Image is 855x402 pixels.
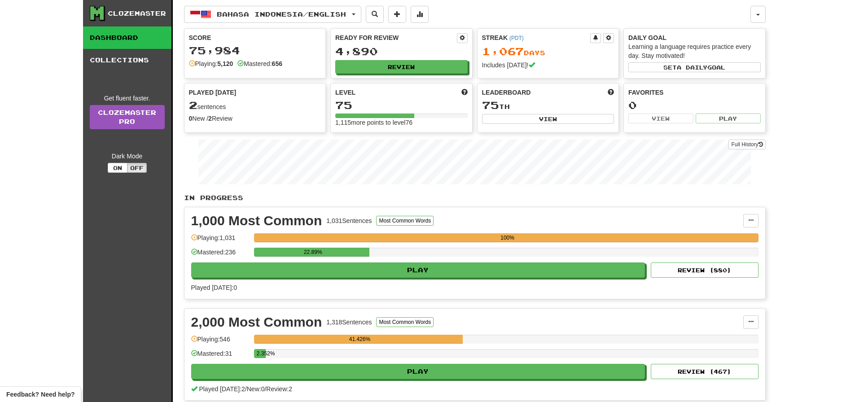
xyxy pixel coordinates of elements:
[335,60,468,74] button: Review
[191,284,237,291] span: Played [DATE]: 0
[184,193,766,202] p: In Progress
[628,62,761,72] button: Seta dailygoal
[6,390,75,399] span: Open feedback widget
[189,100,321,111] div: sentences
[264,385,266,393] span: /
[217,10,346,18] span: Bahasa Indonesia / English
[191,364,645,379] button: Play
[509,35,524,41] a: (PDT)
[108,163,127,173] button: On
[189,45,321,56] div: 75,984
[376,216,434,226] button: Most Common Words
[335,88,355,97] span: Level
[608,88,614,97] span: This week in points, UTC
[461,88,468,97] span: Score more points to level up
[482,100,614,111] div: th
[651,262,759,278] button: Review (880)
[482,45,524,57] span: 1,067
[83,49,171,71] a: Collections
[696,114,761,123] button: Play
[90,152,165,161] div: Dark Mode
[628,33,761,42] div: Daily Goal
[199,385,245,393] span: Played [DATE]: 2
[191,315,322,329] div: 2,000 Most Common
[677,64,707,70] span: a daily
[651,364,759,379] button: Review (467)
[191,233,250,248] div: Playing: 1,031
[191,262,645,278] button: Play
[335,46,468,57] div: 4,890
[108,9,166,18] div: Clozemaster
[628,88,761,97] div: Favorites
[482,61,614,70] div: Includes [DATE]!
[335,33,457,42] div: Ready for Review
[237,59,282,68] div: Mastered:
[388,6,406,23] button: Add sentence to collection
[245,385,247,393] span: /
[191,335,250,350] div: Playing: 546
[482,46,614,57] div: Day s
[326,318,372,327] div: 1,318 Sentences
[257,335,463,344] div: 41.426%
[189,33,321,42] div: Score
[326,216,372,225] div: 1,031 Sentences
[208,115,212,122] strong: 2
[628,114,693,123] button: View
[335,118,468,127] div: 1,115 more points to level 76
[83,26,171,49] a: Dashboard
[189,88,237,97] span: Played [DATE]
[366,6,384,23] button: Search sentences
[191,349,250,364] div: Mastered: 31
[376,317,434,327] button: Most Common Words
[411,6,429,23] button: More stats
[189,115,193,122] strong: 0
[482,114,614,124] button: View
[482,88,531,97] span: Leaderboard
[189,114,321,123] div: New / Review
[184,6,361,23] button: Bahasa Indonesia/English
[90,105,165,129] a: ClozemasterPro
[482,99,499,111] span: 75
[90,94,165,103] div: Get fluent faster.
[191,248,250,262] div: Mastered: 236
[628,42,761,60] div: Learning a language requires practice every day. Stay motivated!
[257,248,369,257] div: 22.89%
[628,100,761,111] div: 0
[257,349,266,358] div: 2.352%
[257,233,759,242] div: 100%
[191,214,322,227] div: 1,000 Most Common
[272,60,282,67] strong: 656
[482,33,591,42] div: Streak
[728,140,765,149] button: Full History
[247,385,265,393] span: New: 0
[189,59,233,68] div: Playing:
[127,163,147,173] button: Off
[335,100,468,111] div: 75
[189,99,197,111] span: 2
[266,385,292,393] span: Review: 2
[217,60,233,67] strong: 5,120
